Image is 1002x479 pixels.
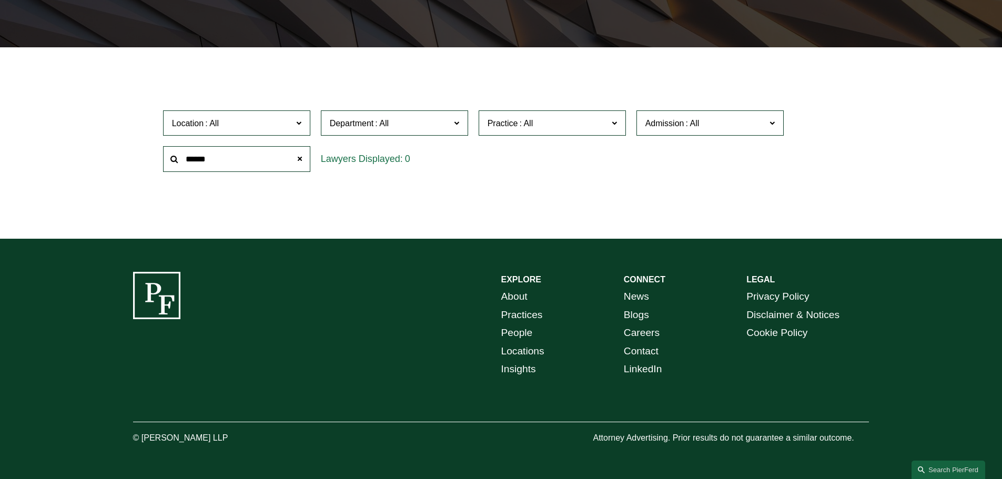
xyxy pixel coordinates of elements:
a: LinkedIn [624,360,662,379]
span: Admission [645,119,684,128]
a: Search this site [912,461,985,479]
p: © [PERSON_NAME] LLP [133,431,287,446]
span: Location [172,119,204,128]
a: News [624,288,649,306]
p: Attorney Advertising. Prior results do not guarantee a similar outcome. [593,431,869,446]
a: Practices [501,306,543,324]
strong: CONNECT [624,275,665,284]
strong: LEGAL [746,275,775,284]
a: Careers [624,324,660,342]
a: People [501,324,533,342]
a: Cookie Policy [746,324,807,342]
a: Privacy Policy [746,288,809,306]
a: About [501,288,528,306]
span: 0 [405,154,410,164]
a: Blogs [624,306,649,324]
a: Contact [624,342,659,361]
strong: EXPLORE [501,275,541,284]
span: Practice [488,119,518,128]
a: Insights [501,360,536,379]
a: Locations [501,342,544,361]
span: Department [330,119,374,128]
a: Disclaimer & Notices [746,306,839,324]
